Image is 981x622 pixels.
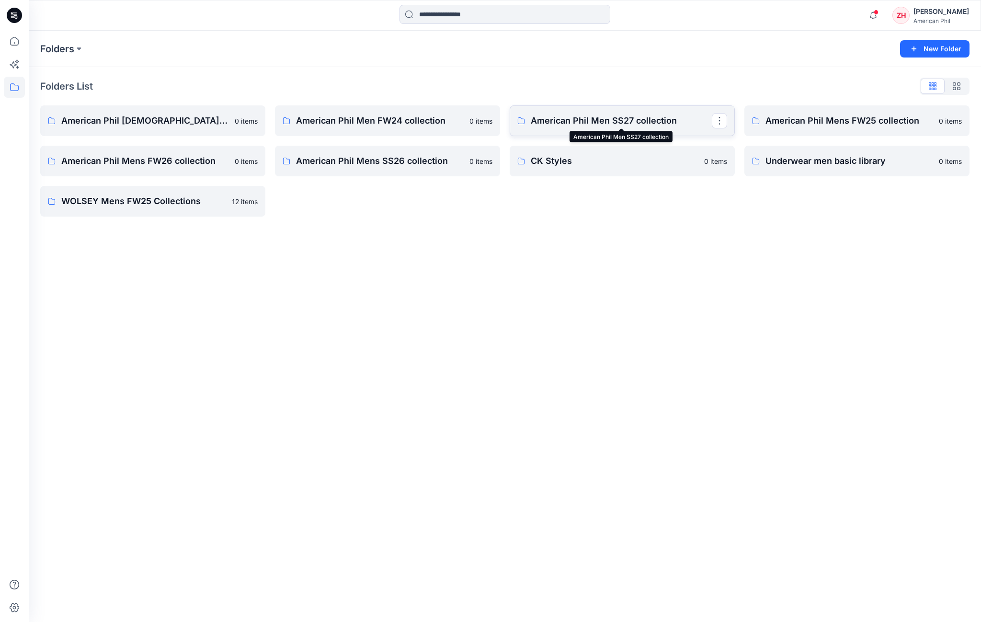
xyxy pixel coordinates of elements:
p: WOLSEY Mens FW25 Collections [61,195,226,208]
a: CK Styles0 items [510,146,735,176]
p: 0 items [939,116,962,126]
div: [PERSON_NAME] [913,6,969,17]
p: American Phil Men FW24 collection [296,114,464,127]
p: American Phil Mens FW26 collection [61,154,229,168]
p: Folders List [40,79,93,93]
p: 0 items [235,116,258,126]
a: American Phil Mens SS26 collection0 items [275,146,500,176]
a: Folders [40,42,74,56]
a: American Phil Men FW24 collection0 items [275,105,500,136]
a: WOLSEY Mens FW25 Collections12 items [40,186,265,217]
a: American Phil Men SS27 collection [510,105,735,136]
p: 0 items [704,156,727,166]
p: American Phil Mens SS26 collection [296,154,464,168]
a: American Phil Mens FW25 collection0 items [744,105,970,136]
button: New Folder [900,40,970,58]
a: Underwear men basic library0 items [744,146,970,176]
p: 0 items [469,116,492,126]
a: American Phil Mens FW26 collection0 items [40,146,265,176]
p: 0 items [939,156,962,166]
p: Underwear men basic library [765,154,933,168]
p: 12 items [232,196,258,207]
p: American Phil [DEMOGRAPHIC_DATA] SS25 collection [61,114,229,127]
div: American Phil [913,17,969,24]
p: 0 items [469,156,492,166]
a: American Phil [DEMOGRAPHIC_DATA] SS25 collection0 items [40,105,265,136]
div: ZH [892,7,910,24]
p: 0 items [235,156,258,166]
p: American Phil Men SS27 collection [531,114,712,127]
p: CK Styles [531,154,698,168]
p: American Phil Mens FW25 collection [765,114,933,127]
